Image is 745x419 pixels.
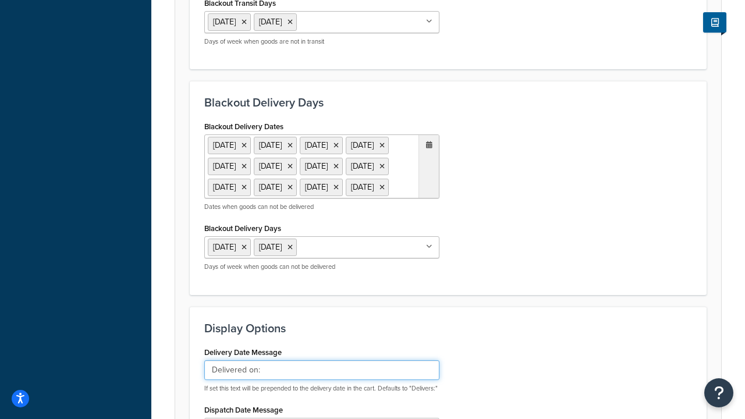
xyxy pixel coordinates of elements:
span: [DATE] [213,241,236,253]
p: Dates when goods can not be delivered [204,203,439,211]
label: Blackout Delivery Days [204,224,281,233]
li: [DATE] [300,137,343,154]
li: [DATE] [300,179,343,196]
span: [DATE] [213,16,236,28]
p: Days of week when goods can not be delivered [204,262,439,271]
label: Dispatch Date Message [204,406,283,414]
li: [DATE] [346,179,389,196]
li: [DATE] [254,158,297,175]
li: [DATE] [346,158,389,175]
li: [DATE] [208,158,251,175]
label: Blackout Delivery Dates [204,122,283,131]
span: [DATE] [259,241,282,253]
button: Show Help Docs [703,12,726,33]
p: If set this text will be prepended to the delivery date in the cart. Defaults to "Delivers:" [204,384,439,393]
span: [DATE] [259,16,282,28]
h3: Blackout Delivery Days [204,96,692,109]
h3: Display Options [204,322,692,335]
label: Delivery Date Message [204,348,282,357]
input: Delivers: [204,360,439,380]
li: [DATE] [300,158,343,175]
li: [DATE] [346,137,389,154]
li: [DATE] [254,137,297,154]
button: Open Resource Center [704,378,733,407]
li: [DATE] [254,179,297,196]
li: [DATE] [208,137,251,154]
li: [DATE] [208,179,251,196]
p: Days of week when goods are not in transit [204,37,439,46]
